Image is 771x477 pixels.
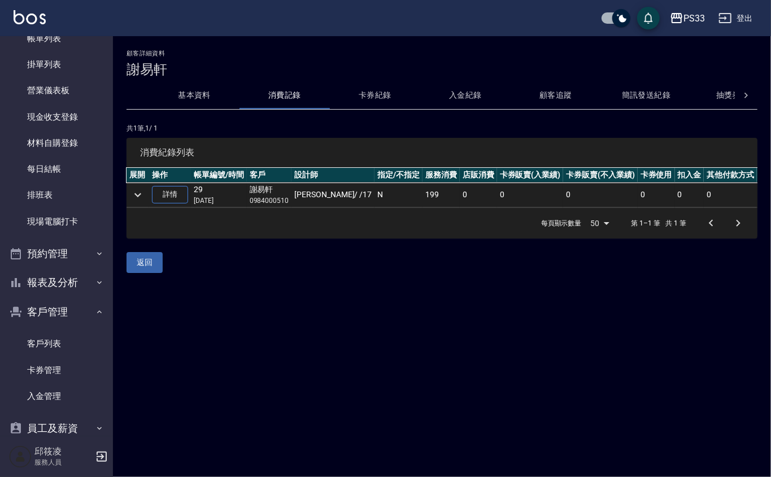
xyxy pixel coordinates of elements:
[5,297,108,327] button: 客戶管理
[5,104,108,130] a: 現金收支登錄
[5,51,108,77] a: 掛單列表
[5,414,108,443] button: 員工及薪資
[5,182,108,208] a: 排班表
[638,183,675,207] td: 0
[704,183,757,207] td: 0
[330,82,420,109] button: 卡券紀錄
[563,183,638,207] td: 0
[420,82,511,109] button: 入金紀錄
[563,168,638,183] th: 卡券販賣(不入業績)
[129,187,146,203] button: expand row
[191,168,247,183] th: 帳單編號/時間
[127,123,757,133] p: 共 1 筆, 1 / 1
[374,183,422,207] td: N
[5,25,108,51] a: 帳單列表
[601,82,691,109] button: 簡訊發送紀錄
[637,7,660,29] button: save
[675,183,704,207] td: 0
[497,168,564,183] th: 卡券販賣(入業績)
[460,168,497,183] th: 店販消費
[374,168,422,183] th: 指定/不指定
[127,168,149,183] th: 展開
[34,446,92,457] h5: 邱筱凌
[541,218,582,228] p: 每頁顯示數量
[714,8,757,29] button: 登出
[511,82,601,109] button: 顧客追蹤
[5,77,108,103] a: 營業儀表板
[149,168,191,183] th: 操作
[665,7,709,30] button: PS33
[704,168,757,183] th: 其他付款方式
[683,11,705,25] div: PS33
[5,268,108,297] button: 報表及分析
[422,183,460,207] td: 199
[460,183,497,207] td: 0
[127,62,757,77] h3: 謝易軒
[586,208,613,238] div: 50
[127,50,757,57] h2: 顧客詳細資料
[14,10,46,24] img: Logo
[34,457,92,467] p: 服務人員
[291,183,374,207] td: [PERSON_NAME] / /17
[127,252,163,273] button: 返回
[149,82,239,109] button: 基本資料
[191,183,247,207] td: 29
[638,168,675,183] th: 卡券使用
[250,196,289,206] p: 0984000510
[140,147,744,158] span: 消費紀錄列表
[9,445,32,468] img: Person
[675,168,704,183] th: 扣入金
[631,218,686,228] p: 第 1–1 筆 共 1 筆
[497,183,564,207] td: 0
[291,168,374,183] th: 設計師
[5,357,108,383] a: 卡券管理
[239,82,330,109] button: 消費記錄
[5,331,108,357] a: 客戶列表
[247,168,292,183] th: 客戶
[5,383,108,409] a: 入金管理
[5,156,108,182] a: 每日結帳
[5,130,108,156] a: 材料自購登錄
[152,186,188,203] a: 詳情
[422,168,460,183] th: 服務消費
[194,196,244,206] p: [DATE]
[5,209,108,235] a: 現場電腦打卡
[5,239,108,268] button: 預約管理
[247,183,292,207] td: 謝易軒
